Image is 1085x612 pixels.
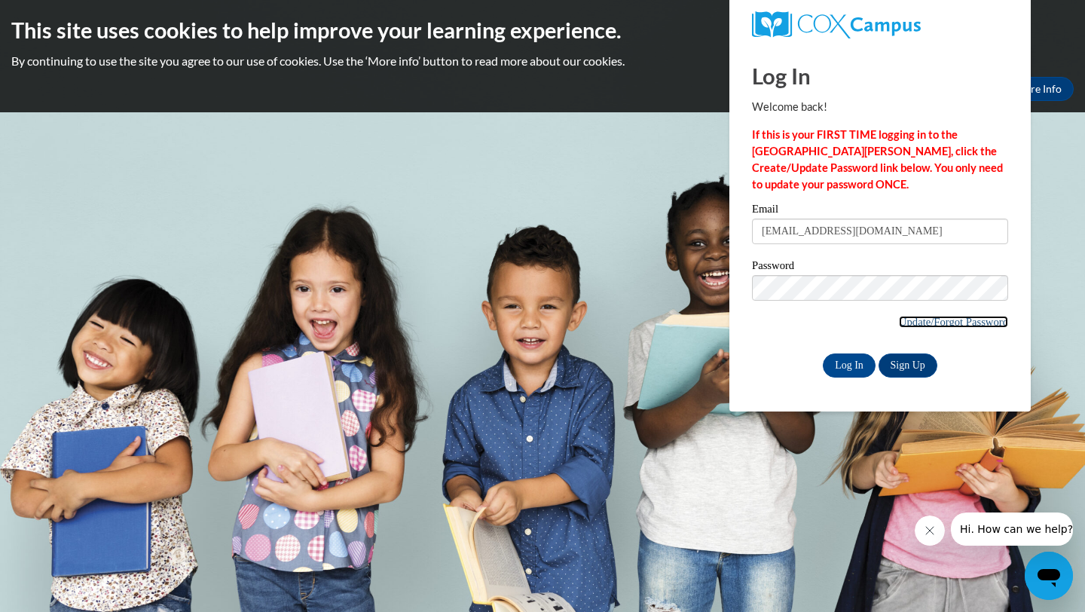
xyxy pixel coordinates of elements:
[752,11,921,38] img: COX Campus
[752,60,1008,91] h1: Log In
[823,353,876,378] input: Log In
[11,53,1074,69] p: By continuing to use the site you agree to our use of cookies. Use the ‘More info’ button to read...
[1025,552,1073,600] iframe: Button to launch messaging window
[752,99,1008,115] p: Welcome back!
[752,260,1008,275] label: Password
[915,516,945,546] iframe: Close message
[752,128,1003,191] strong: If this is your FIRST TIME logging in to the [GEOGRAPHIC_DATA][PERSON_NAME], click the Create/Upd...
[752,203,1008,219] label: Email
[11,15,1074,45] h2: This site uses cookies to help improve your learning experience.
[1003,77,1074,101] a: More Info
[752,11,1008,38] a: COX Campus
[879,353,937,378] a: Sign Up
[951,513,1073,546] iframe: Message from company
[899,316,1008,328] a: Update/Forgot Password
